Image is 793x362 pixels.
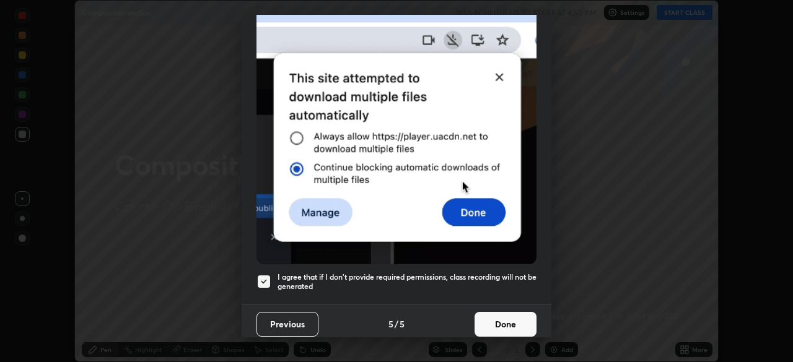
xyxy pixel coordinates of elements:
button: Previous [256,312,318,337]
h4: 5 [388,317,393,330]
button: Done [475,312,537,337]
h4: / [395,317,398,330]
h4: 5 [400,317,405,330]
h5: I agree that if I don't provide required permissions, class recording will not be generated [278,272,537,291]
